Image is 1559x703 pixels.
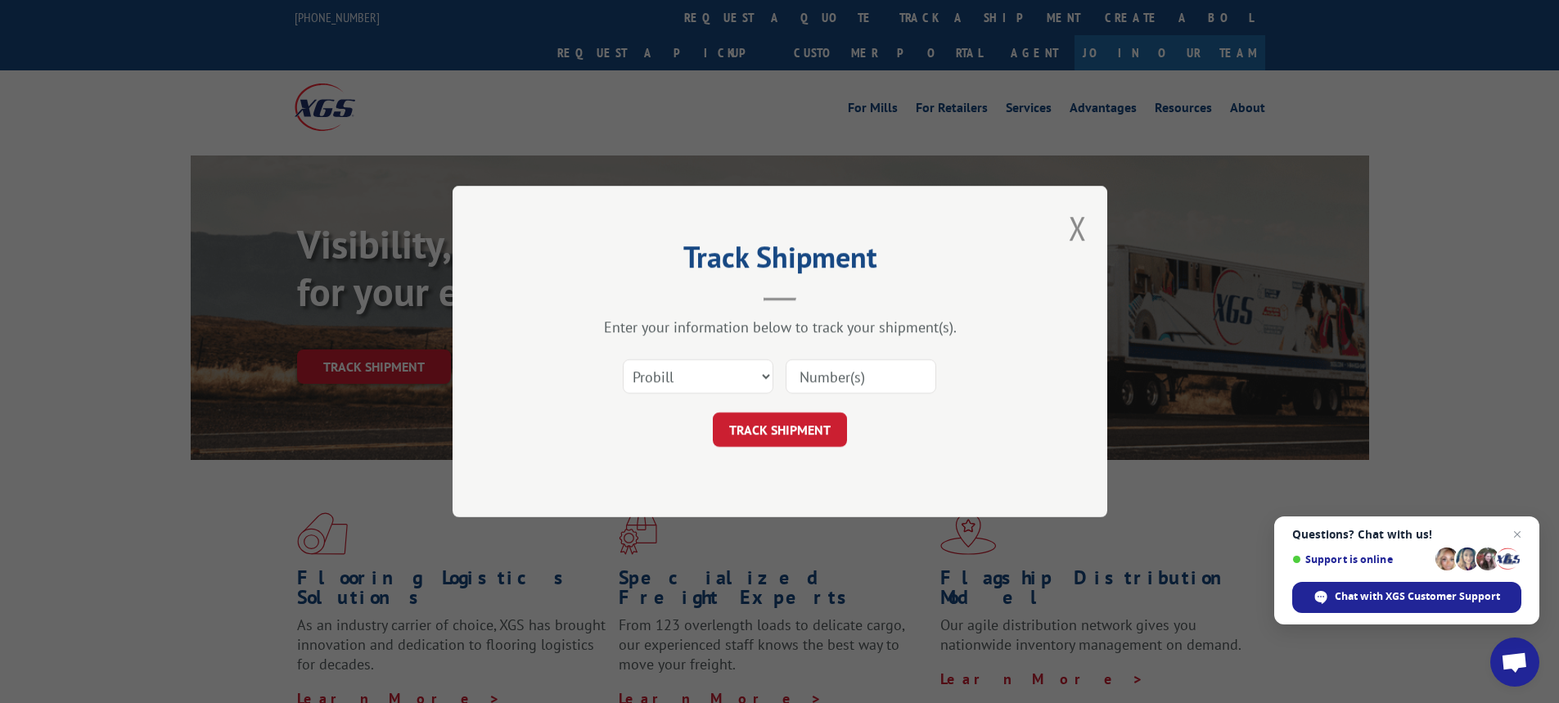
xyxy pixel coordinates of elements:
div: Open chat [1490,638,1539,687]
h2: Track Shipment [534,246,1025,277]
div: Chat with XGS Customer Support [1292,582,1521,613]
button: Close modal [1069,206,1087,250]
span: Chat with XGS Customer Support [1335,589,1500,604]
input: Number(s) [786,359,936,394]
span: Questions? Chat with us! [1292,528,1521,541]
span: Support is online [1292,553,1430,566]
button: TRACK SHIPMENT [713,412,847,447]
span: Close chat [1507,525,1527,544]
div: Enter your information below to track your shipment(s). [534,318,1025,336]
